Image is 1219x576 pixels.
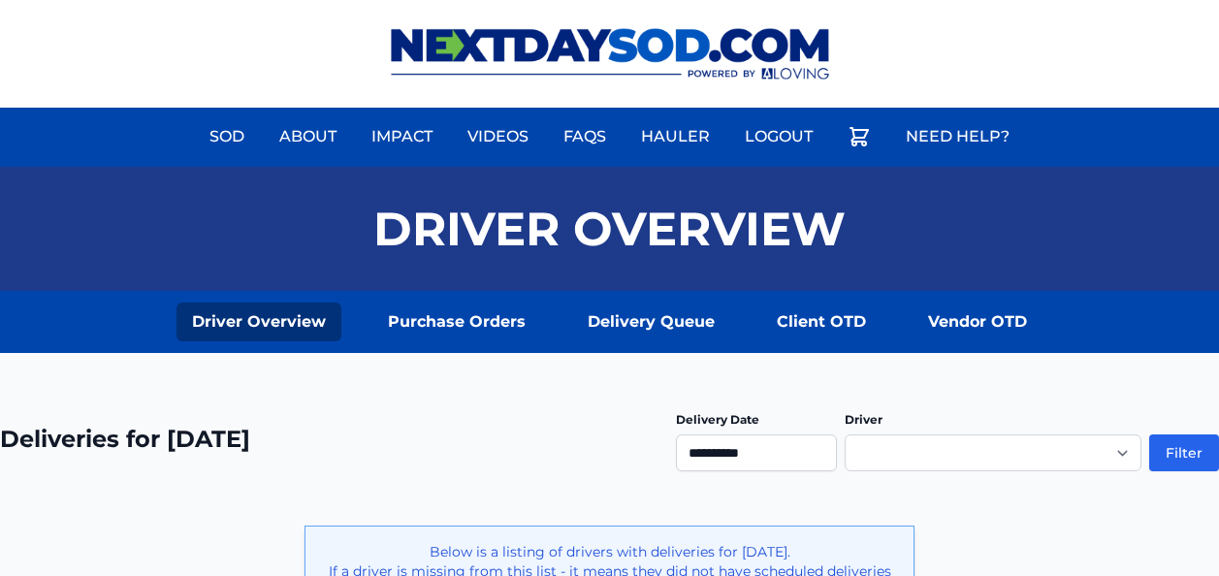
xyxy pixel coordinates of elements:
[913,303,1043,341] a: Vendor OTD
[360,113,444,160] a: Impact
[1149,434,1219,471] button: Filter
[268,113,348,160] a: About
[198,113,256,160] a: Sod
[894,113,1021,160] a: Need Help?
[676,412,759,427] label: Delivery Date
[552,113,618,160] a: FAQs
[761,303,882,341] a: Client OTD
[373,206,846,252] h1: Driver Overview
[572,303,730,341] a: Delivery Queue
[629,113,722,160] a: Hauler
[456,113,540,160] a: Videos
[372,303,541,341] a: Purchase Orders
[176,303,341,341] a: Driver Overview
[733,113,824,160] a: Logout
[845,412,882,427] label: Driver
